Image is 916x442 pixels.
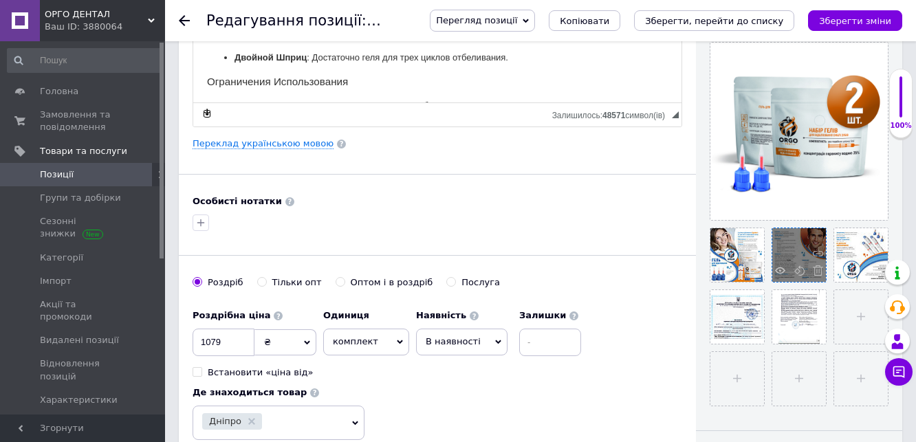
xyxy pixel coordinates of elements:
span: Товари та послуги [40,145,127,157]
span: Замовлення та повідомлення [40,109,127,133]
span: ₴ [264,337,271,347]
div: 100% [890,121,912,131]
li: : Достаточно геля для трех циклов отбеливания. [41,120,447,135]
div: Встановити «ціна від» [208,366,314,379]
h3: Упаковка [14,98,475,110]
div: Повернутися назад [179,15,190,26]
button: Зберегти, перейти до списку [634,10,794,31]
div: Послуга [461,276,500,289]
i: Зберегти зміни [819,16,891,26]
span: Імпорт [40,275,72,287]
div: Роздріб [208,276,243,289]
b: Залишки [519,310,566,320]
span: комплект [323,329,409,355]
input: Пошук [7,48,162,73]
span: В наявності [426,336,481,346]
span: ОРГО ДEНТАЛ [45,8,148,21]
div: Кiлькiсть символiв [552,107,672,120]
input: - [519,329,581,356]
span: Групи та добірки [40,192,121,204]
button: Копіювати [549,10,620,31]
li: : Применение в сочетании с лампами для отбеливания зубов. [41,73,447,87]
span: Акції та промокоди [40,298,127,323]
b: Особисті нотатки [193,196,282,206]
strong: Длительность [41,60,105,70]
span: Перегляд позиції [436,15,517,25]
b: Наявність [416,310,466,320]
input: 0 [193,329,254,356]
span: Копіювати [560,16,609,26]
span: Потягніть для зміни розмірів [672,111,679,118]
span: Головна [40,85,78,98]
div: 100% Якість заповнення [889,69,913,138]
span: Позиції [40,168,74,181]
button: Зберегти зміни [808,10,902,31]
strong: Метод [41,74,69,85]
button: Чат з покупцем [885,358,913,386]
span: Характеристики [40,394,118,406]
b: Де знаходиться товар [193,387,307,397]
span: Відновлення позицій [40,357,127,382]
span: 48571 [602,111,625,120]
span: Дніпро [209,417,241,426]
strong: Двойной Шприц [41,122,113,132]
strong: Применение [41,170,96,180]
a: Зробити резервну копію зараз [199,106,215,121]
a: Переклад українською мовою [193,138,334,149]
div: Тільки опт [272,276,322,289]
h3: Ограничения Использования [14,145,475,157]
span: Категорії [40,252,83,264]
div: Оптом і в роздріб [351,276,433,289]
li: : Только в стоматологических кабинетах. [41,168,447,183]
i: Зберегти, перейти до списку [645,16,783,26]
h3: Процедура Отбеливания [14,36,475,48]
span: Видалені позиції [40,334,119,346]
b: Одиниця [323,310,369,320]
b: Роздрібна ціна [193,310,270,320]
span: Сезонні знижки [40,215,127,240]
li: : Три цикла по 10 минут каждый. [41,58,447,73]
div: Ваш ID: 3880064 [45,21,165,33]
